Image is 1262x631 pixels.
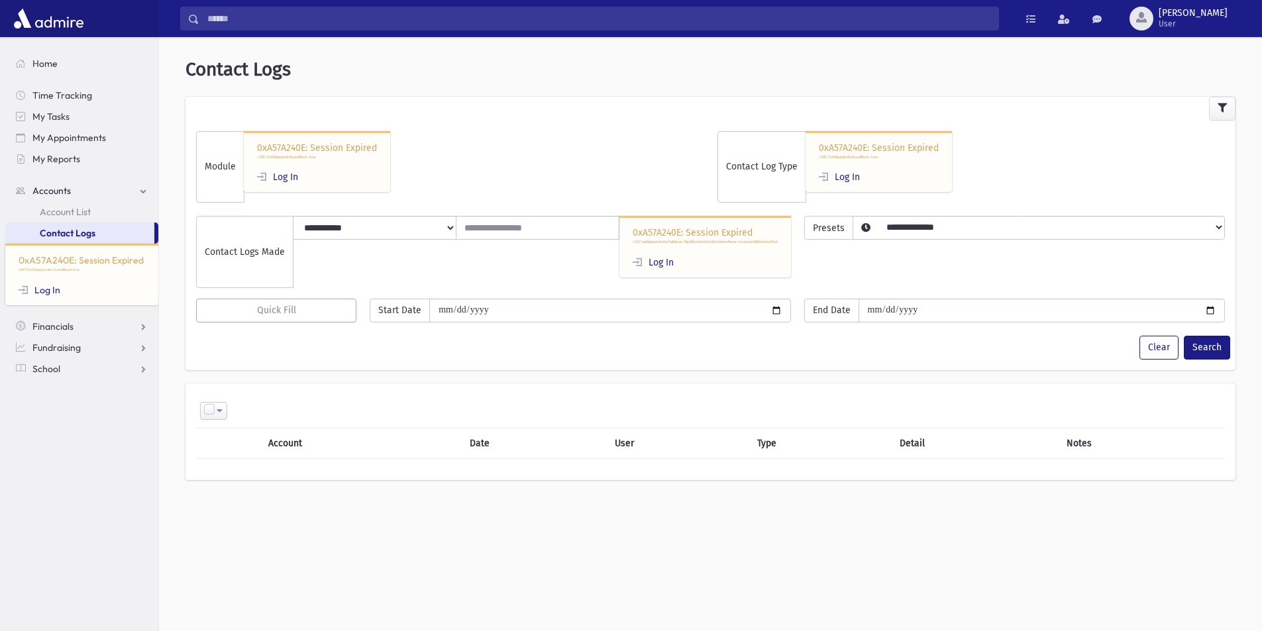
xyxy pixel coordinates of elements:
[244,131,390,193] div: 0xA57A240E: Session Expired
[1139,336,1179,360] button: Clear
[32,132,106,144] span: My Appointments
[806,131,952,193] div: 0xA57A240E: Session Expired
[5,337,158,358] a: Fundraising
[32,363,60,375] span: School
[5,106,158,127] a: My Tasks
[185,58,291,80] span: Contact Logs
[717,131,806,203] span: Contact Log Type
[32,342,81,354] span: Fundraising
[257,155,377,160] p: /CNT/CntDisplayIndex?LoadBlank=true
[257,171,298,183] a: Log In
[196,131,244,203] span: Module
[19,267,145,273] p: /CNT/CntDisplayIndex?LoadBlank=true
[1184,336,1230,360] button: Search
[40,206,91,218] span: Account List
[5,222,154,244] a: Contact Logs
[633,240,778,245] p: /LSV/LsvDisplaySelector?LstName=WgtFilterDateParts&SelectorName=ContactedWithinDatePart
[370,299,430,322] span: Start Date
[260,428,462,458] th: Account
[5,358,158,379] a: School
[196,216,293,288] span: Contact Logs Made
[1159,8,1228,19] span: [PERSON_NAME]
[257,305,296,316] span: Quick Fill
[32,58,58,70] span: Home
[5,53,158,74] a: Home
[619,216,791,277] div: 0xA57A240E: Session Expired
[819,171,860,183] a: Log In
[804,216,853,240] span: Presets
[5,180,158,201] a: Accounts
[199,7,998,30] input: Search
[892,428,1058,458] th: Detail
[5,201,158,222] a: Account List
[804,299,859,322] span: End Date
[11,5,87,32] img: AdmirePro
[40,227,95,239] span: Contact Logs
[1159,19,1228,29] span: User
[32,89,92,101] span: Time Tracking
[5,85,158,106] a: Time Tracking
[633,257,674,268] a: Log In
[32,153,80,165] span: My Reports
[5,244,158,305] div: 0xA57A240E: Session Expired
[607,428,749,458] th: User
[5,148,158,170] a: My Reports
[32,185,71,197] span: Accounts
[462,428,607,458] th: Date
[5,127,158,148] a: My Appointments
[5,316,158,337] a: Financials
[32,111,70,122] span: My Tasks
[1059,428,1225,458] th: Notes
[819,155,939,160] p: /CNT/CntDisplayIndex?LoadBlank=true
[19,284,60,296] a: Log In
[749,428,892,458] th: Type
[32,320,74,332] span: Financials
[196,299,356,322] button: Quick Fill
